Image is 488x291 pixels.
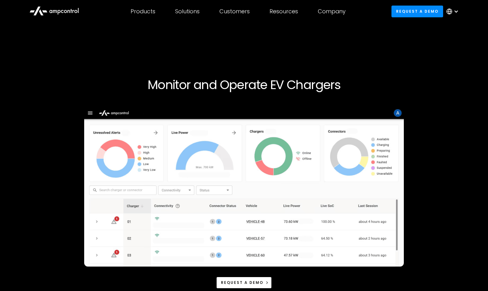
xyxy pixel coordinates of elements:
div: Customers [219,8,250,15]
div: Solutions [175,8,200,15]
div: Products [131,8,155,15]
img: Ampcontrol Open Charge Point Protocol OCPP Server for EV Fleet Charging [84,107,404,267]
div: Request a demo [221,280,263,285]
a: Request a demo [391,6,443,17]
div: Resources [270,8,298,15]
div: Company [318,8,346,15]
a: Request a demo [216,277,272,288]
h1: Monitor and Operate EV Chargers [56,77,432,92]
